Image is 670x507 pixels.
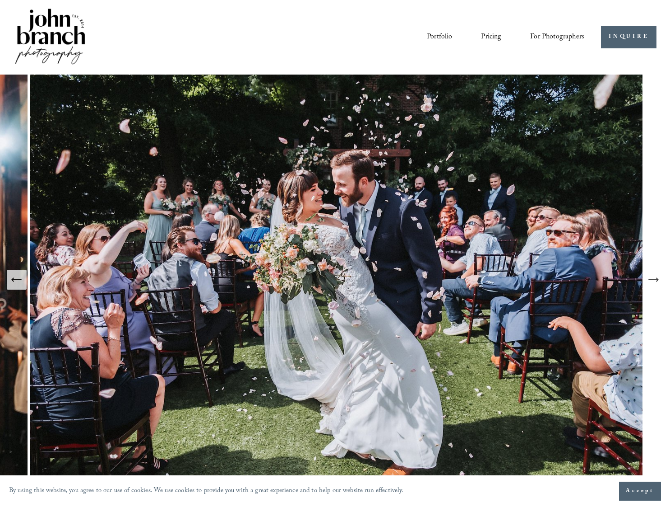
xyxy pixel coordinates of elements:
[643,270,663,290] button: Next Slide
[601,26,656,48] a: INQUIRE
[427,29,452,45] a: Portfolio
[9,485,404,498] p: By using this website, you agree to our use of cookies. We use cookies to provide you with a grea...
[14,7,87,68] img: John Branch IV Photography
[30,75,645,485] img: Raleigh Wedding Photographer
[530,29,584,45] a: folder dropdown
[7,270,27,290] button: Previous Slide
[626,487,654,496] span: Accept
[619,482,661,501] button: Accept
[481,29,501,45] a: Pricing
[530,30,584,44] span: For Photographers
